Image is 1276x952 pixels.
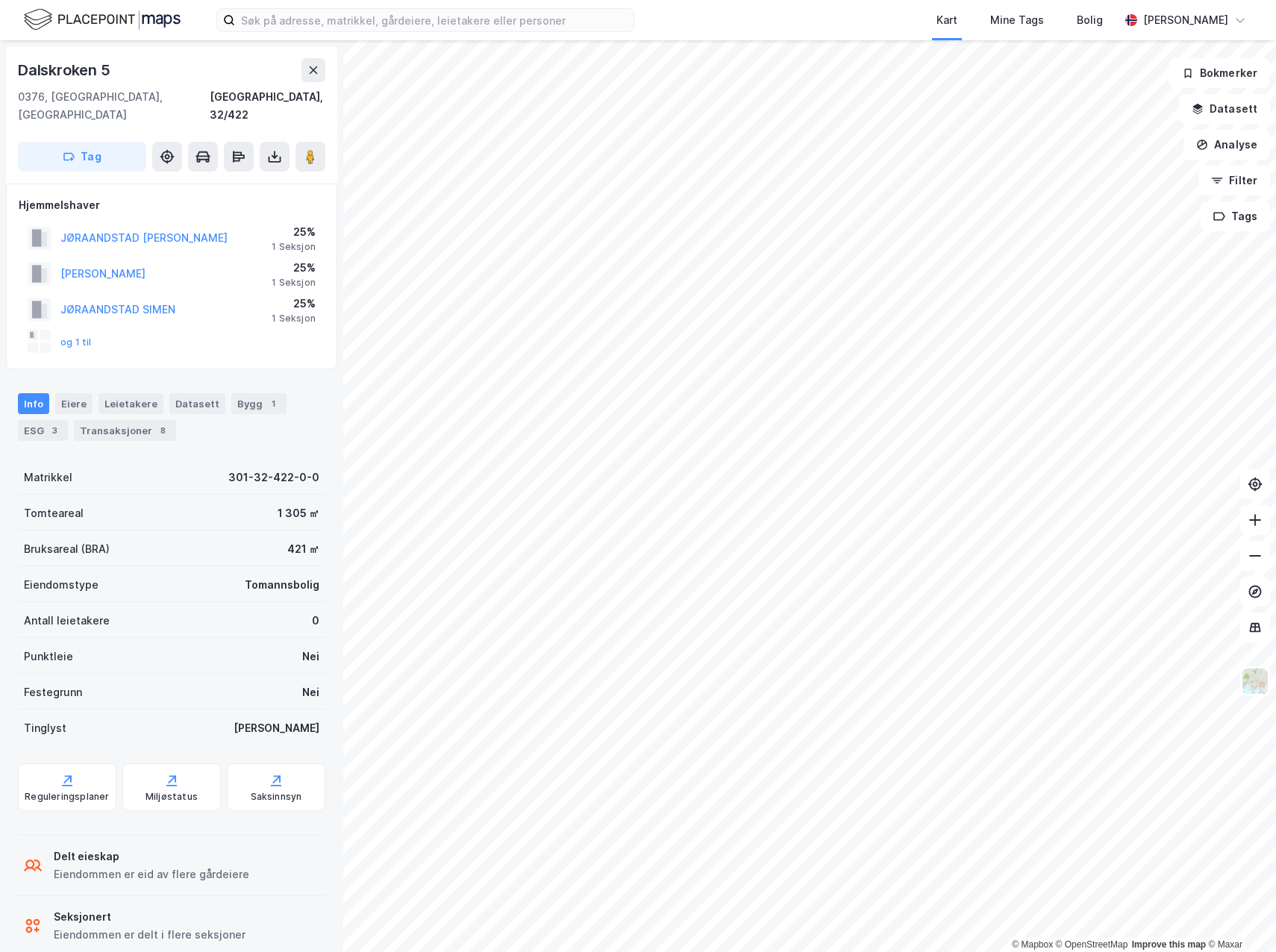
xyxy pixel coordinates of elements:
[272,277,316,289] div: 1 Seksjon
[272,241,316,253] div: 1 Seksjon
[18,393,49,414] div: Info
[18,420,68,441] div: ESG
[24,504,84,522] div: Tomteareal
[24,648,73,666] div: Punktleie
[234,719,319,737] div: [PERSON_NAME]
[1132,939,1206,950] a: Improve this map
[1143,11,1228,29] div: [PERSON_NAME]
[24,612,110,630] div: Antall leietakere
[1201,880,1276,952] div: Kontrollprogram for chat
[287,540,319,558] div: 421 ㎡
[54,865,249,883] div: Eiendommen er eid av flere gårdeiere
[54,926,245,944] div: Eiendommen er delt i flere seksjoner
[990,11,1044,29] div: Mine Tags
[278,504,319,522] div: 1 305 ㎡
[1056,939,1128,950] a: OpenStreetMap
[1183,130,1270,160] button: Analyse
[155,423,170,438] div: 8
[272,295,316,313] div: 25%
[251,791,302,803] div: Saksinnsyn
[1169,58,1270,88] button: Bokmerker
[272,223,316,241] div: 25%
[55,393,93,414] div: Eiere
[24,469,72,486] div: Matrikkel
[98,393,163,414] div: Leietakere
[146,791,198,803] div: Miljøstatus
[302,683,319,701] div: Nei
[235,9,634,31] input: Søk på adresse, matrikkel, gårdeiere, leietakere eller personer
[47,423,62,438] div: 3
[169,393,225,414] div: Datasett
[54,908,245,926] div: Seksjonert
[228,469,319,486] div: 301-32-422-0-0
[1201,880,1276,952] iframe: Chat Widget
[266,396,281,411] div: 1
[1179,94,1270,124] button: Datasett
[24,540,110,558] div: Bruksareal (BRA)
[24,683,82,701] div: Festegrunn
[1077,11,1103,29] div: Bolig
[210,88,325,124] div: [GEOGRAPHIC_DATA], 32/422
[25,791,109,803] div: Reguleringsplaner
[18,142,146,172] button: Tag
[1241,667,1269,695] img: Z
[272,313,316,325] div: 1 Seksjon
[19,196,325,214] div: Hjemmelshaver
[1201,201,1270,231] button: Tags
[936,11,957,29] div: Kart
[24,576,98,594] div: Eiendomstype
[1198,166,1270,195] button: Filter
[231,393,287,414] div: Bygg
[18,58,113,82] div: Dalskroken 5
[1012,939,1053,950] a: Mapbox
[24,719,66,737] div: Tinglyst
[74,420,176,441] div: Transaksjoner
[272,259,316,277] div: 25%
[18,88,210,124] div: 0376, [GEOGRAPHIC_DATA], [GEOGRAPHIC_DATA]
[245,576,319,594] div: Tomannsbolig
[302,648,319,666] div: Nei
[24,7,181,33] img: logo.f888ab2527a4732fd821a326f86c7f29.svg
[312,612,319,630] div: 0
[54,848,249,865] div: Delt eieskap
